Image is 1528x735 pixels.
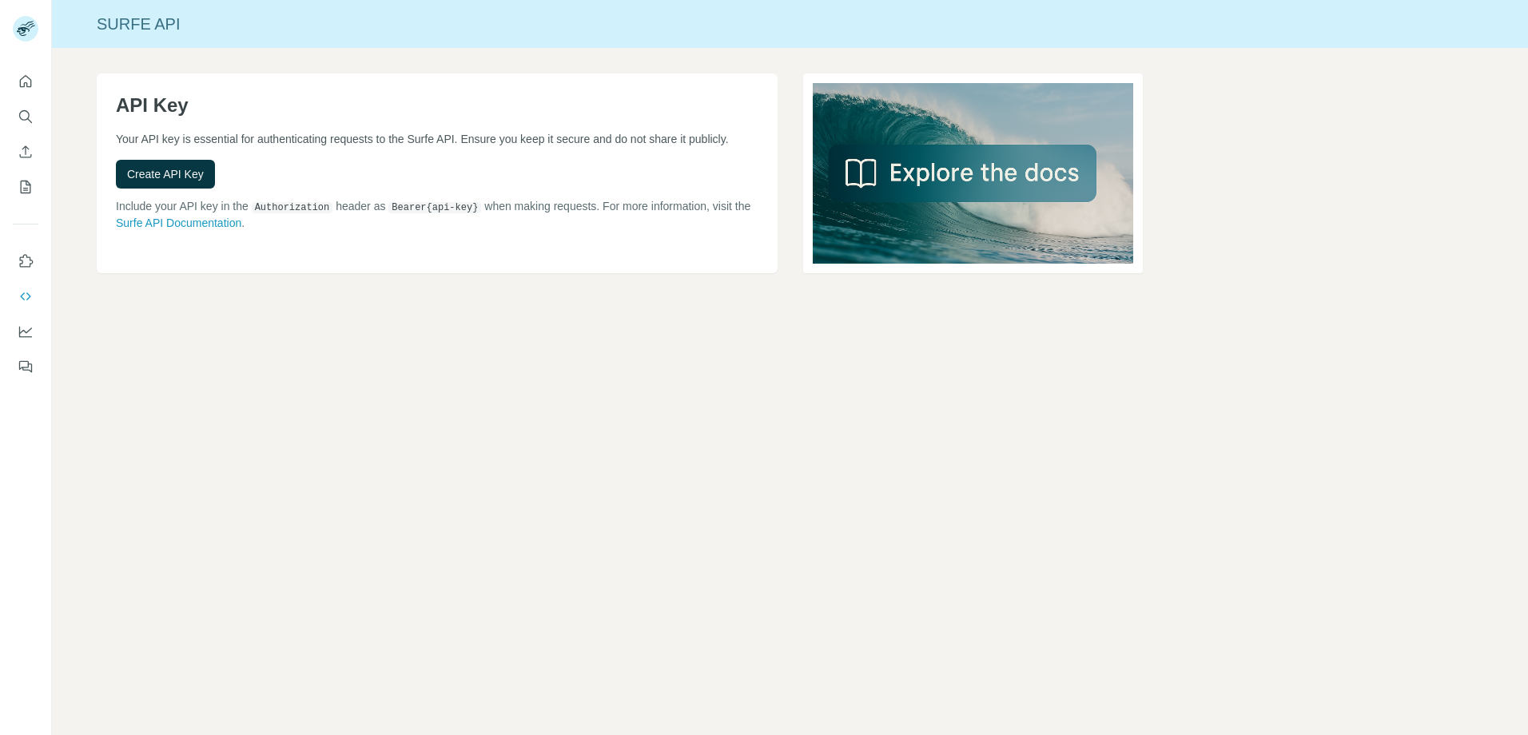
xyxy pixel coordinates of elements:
button: Feedback [13,352,38,381]
button: Search [13,102,38,131]
span: Create API Key [127,166,204,182]
button: Use Surfe API [13,282,38,311]
div: Surfe API [52,13,1528,35]
h1: API Key [116,93,758,118]
button: Dashboard [13,317,38,346]
button: Quick start [13,67,38,96]
code: Authorization [252,202,333,213]
p: Include your API key in the header as when making requests. For more information, visit the . [116,198,758,231]
button: Enrich CSV [13,137,38,166]
button: My lists [13,173,38,201]
p: Your API key is essential for authenticating requests to the Surfe API. Ensure you keep it secure... [116,131,758,147]
a: Surfe API Documentation [116,217,241,229]
button: Use Surfe on LinkedIn [13,247,38,276]
code: Bearer {api-key} [388,202,481,213]
button: Create API Key [116,160,215,189]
